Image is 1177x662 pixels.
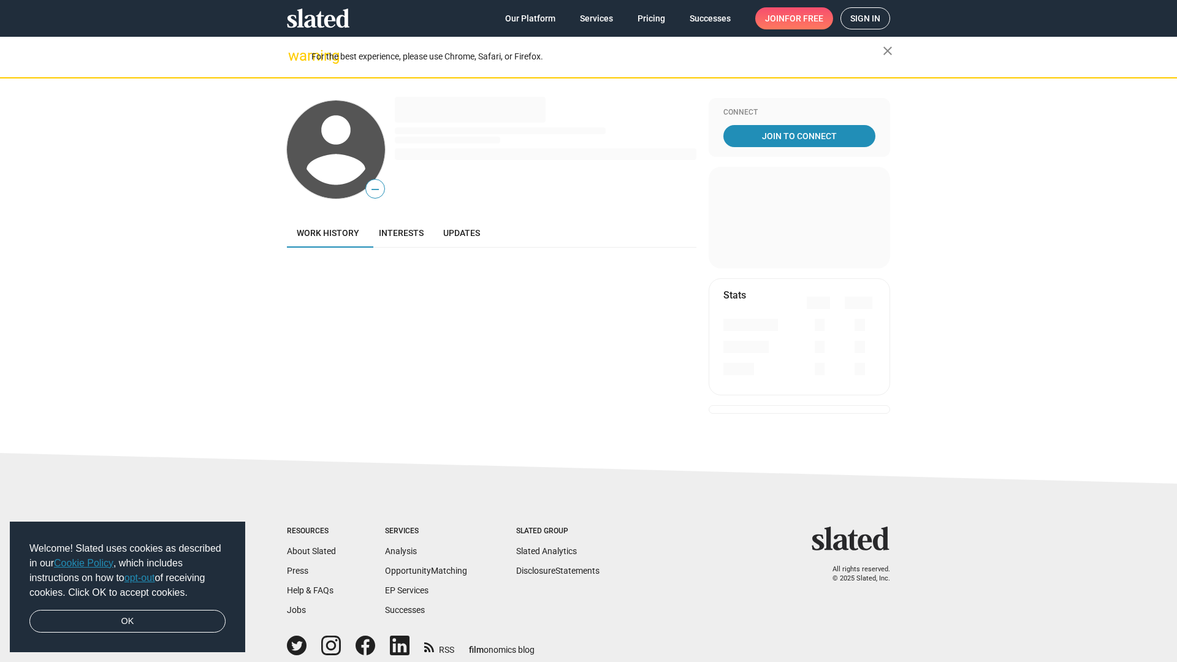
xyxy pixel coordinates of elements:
[433,218,490,248] a: Updates
[379,228,424,238] span: Interests
[29,610,226,633] a: dismiss cookie message
[850,8,880,29] span: Sign in
[366,181,384,197] span: —
[516,546,577,556] a: Slated Analytics
[10,522,245,653] div: cookieconsent
[723,108,875,118] div: Connect
[469,634,535,656] a: filmonomics blog
[288,48,303,63] mat-icon: warning
[820,565,890,583] p: All rights reserved. © 2025 Slated, Inc.
[385,546,417,556] a: Analysis
[628,7,675,29] a: Pricing
[505,7,555,29] span: Our Platform
[385,527,467,536] div: Services
[785,7,823,29] span: for free
[385,605,425,615] a: Successes
[54,558,113,568] a: Cookie Policy
[385,566,467,576] a: OpportunityMatching
[726,125,873,147] span: Join To Connect
[516,566,600,576] a: DisclosureStatements
[495,7,565,29] a: Our Platform
[755,7,833,29] a: Joinfor free
[287,566,308,576] a: Press
[297,228,359,238] span: Work history
[287,527,336,536] div: Resources
[287,605,306,615] a: Jobs
[424,637,454,656] a: RSS
[680,7,741,29] a: Successes
[29,541,226,600] span: Welcome! Slated uses cookies as described in our , which includes instructions on how to of recei...
[690,7,731,29] span: Successes
[369,218,433,248] a: Interests
[580,7,613,29] span: Services
[723,289,746,302] mat-card-title: Stats
[570,7,623,29] a: Services
[385,585,429,595] a: EP Services
[287,585,333,595] a: Help & FAQs
[638,7,665,29] span: Pricing
[840,7,890,29] a: Sign in
[765,7,823,29] span: Join
[516,527,600,536] div: Slated Group
[469,645,484,655] span: film
[880,44,895,58] mat-icon: close
[287,218,369,248] a: Work history
[311,48,883,65] div: For the best experience, please use Chrome, Safari, or Firefox.
[124,573,155,583] a: opt-out
[723,125,875,147] a: Join To Connect
[287,546,336,556] a: About Slated
[443,228,480,238] span: Updates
